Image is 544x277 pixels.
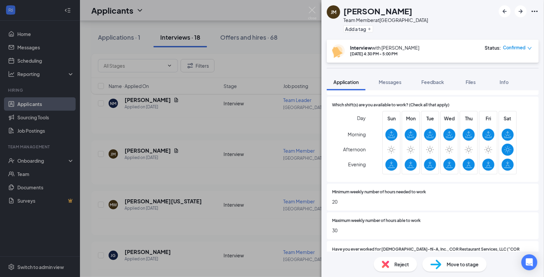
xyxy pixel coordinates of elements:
[521,254,537,270] div: Open Intercom Messenger
[332,198,533,205] span: 20
[348,128,366,140] span: Morning
[379,79,401,85] span: Messages
[531,7,539,15] svg: Ellipses
[367,27,371,31] svg: Plus
[343,143,366,155] span: Afternoon
[350,44,419,51] div: with [PERSON_NAME]
[421,79,444,85] span: Feedback
[500,79,509,85] span: Info
[501,7,509,15] svg: ArrowLeftNew
[332,246,533,259] span: Have you ever worked for [DEMOGRAPHIC_DATA]-fil-A, Inc., COR Restaurant Services, LLC (“COR Servi...
[343,5,412,17] h1: [PERSON_NAME]
[333,79,359,85] span: Application
[485,44,501,51] div: Status :
[343,17,428,23] div: Team Member at [GEOGRAPHIC_DATA]
[332,227,533,234] span: 30
[424,115,436,122] span: Tue
[350,51,419,57] div: [DATE] 4:30 PM - 5:00 PM
[463,115,475,122] span: Thu
[343,25,373,32] button: PlusAdd a tag
[447,261,479,268] span: Move to stage
[405,115,417,122] span: Mon
[443,115,455,122] span: Wed
[332,102,449,108] span: Which shift(s) are you available to work? (Check all that apply)
[332,189,426,195] span: Minimum weekly number of hours needed to work
[502,115,514,122] span: Sat
[466,79,476,85] span: Files
[515,5,527,17] button: ArrowRight
[499,5,511,17] button: ArrowLeftNew
[332,218,421,224] span: Maximum weekly number of hours able to work
[348,158,366,170] span: Evening
[503,44,526,51] span: Confirmed
[517,7,525,15] svg: ArrowRight
[527,46,532,51] span: down
[350,45,372,51] b: Interview
[357,114,366,122] span: Day
[331,9,336,15] div: JM
[385,115,397,122] span: Sun
[394,261,409,268] span: Reject
[482,115,494,122] span: Fri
